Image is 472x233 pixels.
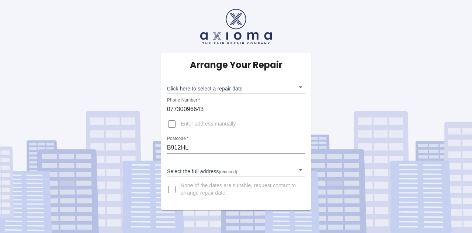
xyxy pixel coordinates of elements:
[167,136,188,142] label: Postcode
[167,97,200,103] label: Phone Number
[190,59,282,71] h5: Arrange Your Repair
[181,182,299,197] span: None of the dates are suitable, request contact to arrange repair date.
[200,9,272,44] img: axioma
[181,120,236,128] span: Enter address manually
